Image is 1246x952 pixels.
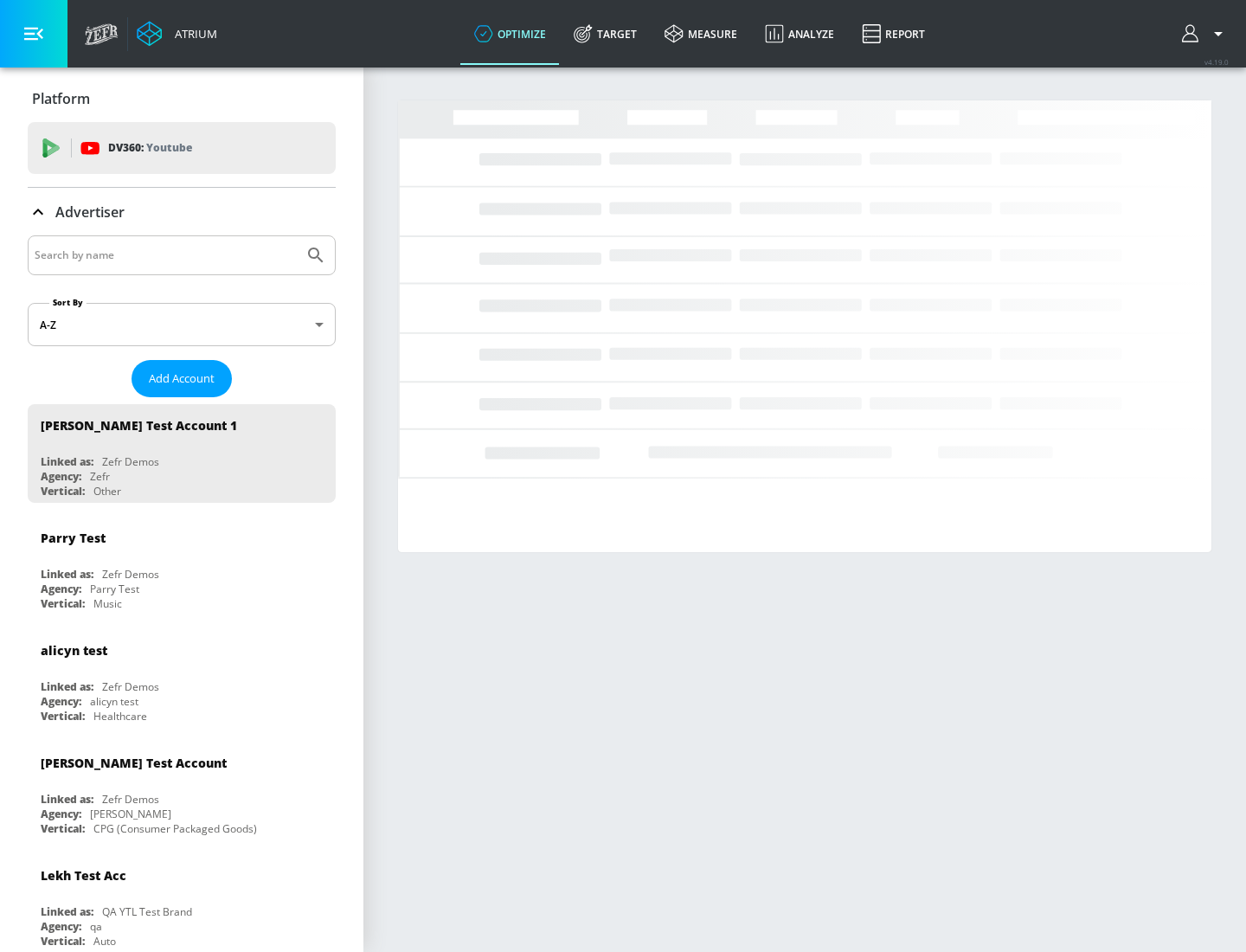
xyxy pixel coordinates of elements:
[102,454,159,469] div: Zefr Demos
[41,807,81,821] div: Agency:
[41,934,85,949] div: Vertical:
[28,122,336,174] div: DV360: Youtube
[41,694,81,709] div: Agency:
[41,904,93,919] div: Linked as:
[41,755,227,771] div: [PERSON_NAME] Test Account
[168,26,217,42] div: Atrium
[102,679,159,694] div: Zefr Demos
[41,417,237,434] div: [PERSON_NAME] Test Account 1
[93,934,116,949] div: Auto
[28,404,336,503] div: [PERSON_NAME] Test Account 1Linked as:Zefr DemosAgency:ZefrVertical:Other
[132,360,232,397] button: Add Account
[146,138,192,157] p: Youtube
[93,596,122,611] div: Music
[41,919,81,934] div: Agency:
[28,188,336,236] div: Advertiser
[90,919,102,934] div: qa
[137,21,217,47] a: Atrium
[651,3,751,65] a: measure
[28,629,336,728] div: alicyn testLinked as:Zefr DemosAgency:alicyn testVertical:Healthcare
[28,303,336,346] div: A-Z
[41,484,85,499] div: Vertical:
[41,469,81,484] div: Agency:
[102,792,159,807] div: Zefr Demos
[149,369,215,389] span: Add Account
[560,3,651,65] a: Target
[41,792,93,807] div: Linked as:
[55,203,125,222] p: Advertiser
[108,138,192,158] p: DV360:
[41,454,93,469] div: Linked as:
[460,3,560,65] a: optimize
[28,742,336,840] div: [PERSON_NAME] Test AccountLinked as:Zefr DemosAgency:[PERSON_NAME]Vertical:CPG (Consumer Packaged...
[41,582,81,596] div: Agency:
[41,821,85,836] div: Vertical:
[28,517,336,615] div: Parry TestLinked as:Zefr DemosAgency:Parry TestVertical:Music
[41,530,106,546] div: Parry Test
[41,709,85,724] div: Vertical:
[35,244,297,267] input: Search by name
[90,582,139,596] div: Parry Test
[41,867,126,884] div: Lekh Test Acc
[102,567,159,582] div: Zefr Demos
[41,642,107,659] div: alicyn test
[102,904,192,919] div: QA YTL Test Brand
[848,3,939,65] a: Report
[93,709,147,724] div: Healthcare
[90,807,171,821] div: [PERSON_NAME]
[41,596,85,611] div: Vertical:
[1204,57,1229,67] span: v 4.19.0
[90,469,110,484] div: Zefr
[32,89,90,108] p: Platform
[41,567,93,582] div: Linked as:
[90,694,138,709] div: alicyn test
[41,679,93,694] div: Linked as:
[93,484,121,499] div: Other
[93,821,257,836] div: CPG (Consumer Packaged Goods)
[751,3,848,65] a: Analyze
[49,297,87,308] label: Sort By
[28,74,336,123] div: Platform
